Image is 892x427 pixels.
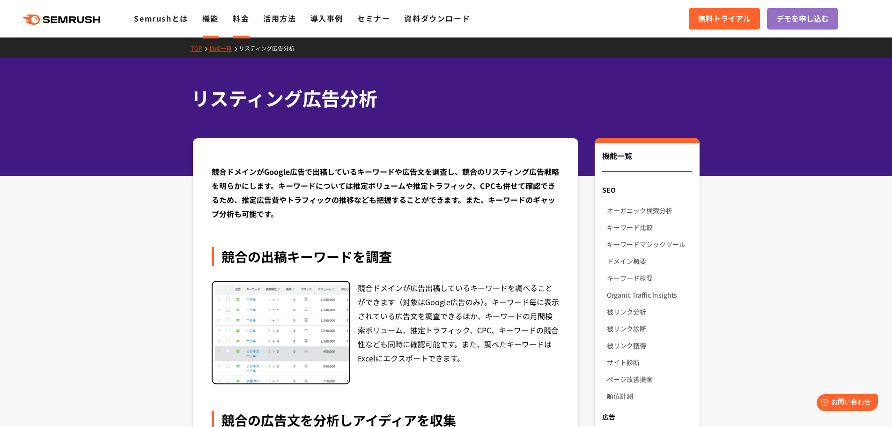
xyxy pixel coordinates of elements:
a: 順位計測 [607,388,692,405]
a: オーガニック検索分析 [607,202,692,219]
div: SEO [595,181,699,198]
div: 広告 [595,408,699,425]
div: 競合ドメインがGoogle広告で出稿しているキーワードや広告文を調査し、競合のリスティング広告戦略を明らかにします。キーワードについては推定ボリュームや推定トラフィック、CPCも併せて確認できる... [212,165,560,221]
div: 競合の出稿キーワードを調査 [212,247,560,266]
div: 機能一覧 [602,150,692,172]
a: リスティング広告分析 [239,44,302,52]
a: 資料ダウンロード [404,13,470,24]
a: 被リンク診断 [607,320,692,337]
a: 無料トライアル [689,8,760,30]
a: キーワードマジックツール [607,236,692,253]
a: 料金 [233,13,249,24]
a: サイト診断 [607,354,692,371]
a: 活用方法 [263,13,296,24]
span: デモを申し込む [776,13,829,25]
a: Organic Traffic Insights [607,286,692,303]
a: デモを申し込む [767,8,838,30]
a: 機能 [202,13,219,24]
span: 無料トライアル [698,13,751,25]
a: 導入事例 [310,13,343,24]
a: 被リンク獲得 [607,337,692,354]
a: キーワード概要 [607,270,692,286]
a: TOP [191,44,209,52]
a: ドメイン概要 [607,253,692,270]
a: キーワード比較 [607,219,692,236]
a: ページ改善提案 [607,371,692,388]
h1: リスティング広告分析 [191,84,692,112]
a: 被リンク分析 [607,303,692,320]
img: リスティング広告分析 キーワード [213,282,349,384]
a: 機能一覧 [209,44,239,52]
a: Semrushとは [134,13,188,24]
a: セミナー [357,13,390,24]
iframe: Help widget launcher [809,390,882,417]
div: 競合ドメインが広告出稿しているキーワードを調べることができます（対象はGoogle広告のみ）。キーワード毎に表示されている広告文を調査できるほか、キーワードの月間検索ボリューム、推定トラフィック... [358,281,560,385]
